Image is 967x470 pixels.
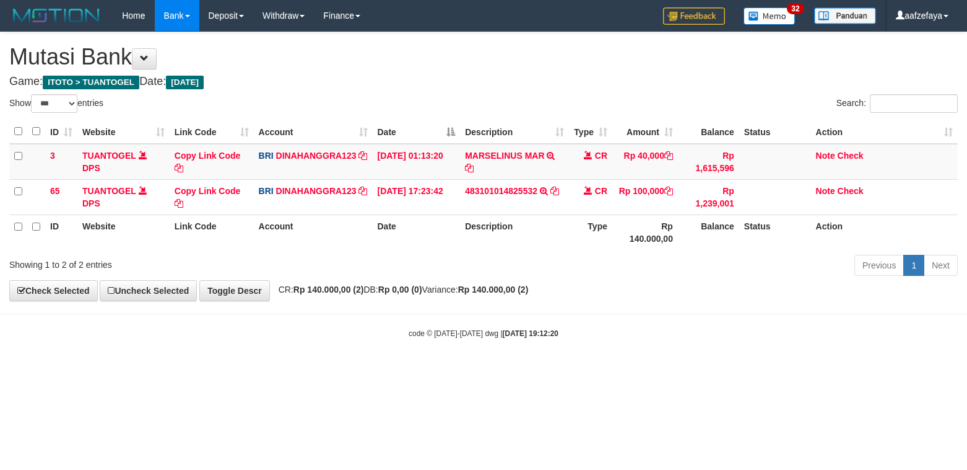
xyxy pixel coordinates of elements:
[50,186,60,196] span: 65
[595,151,607,161] span: CR
[836,94,958,113] label: Search:
[664,151,673,161] a: Copy Rp 40,000 to clipboard
[550,186,559,196] a: Copy 483101014825532 to clipboard
[358,151,367,161] a: Copy DINAHANGGRA123 to clipboard
[45,120,77,144] th: ID: activate to sort column ascending
[612,179,678,215] td: Rp 100,000
[259,151,274,161] span: BRI
[744,7,796,25] img: Button%20Memo.svg
[358,186,367,196] a: Copy DINAHANGGRA123 to clipboard
[31,94,77,113] select: Showentries
[254,215,373,250] th: Account
[612,215,678,250] th: Rp 140.000,00
[465,151,544,161] a: MARSELINUS MAR
[612,144,678,180] td: Rp 40,000
[373,120,461,144] th: Date: activate to sort column descending
[170,120,254,144] th: Link Code: activate to sort column ascending
[870,94,958,113] input: Search:
[816,151,835,161] a: Note
[678,179,739,215] td: Rp 1,239,001
[82,186,136,196] a: TUANTOGEL
[678,120,739,144] th: Balance
[678,144,739,180] td: Rp 1,615,596
[465,186,537,196] a: 483101014825532
[175,186,241,208] a: Copy Link Code
[77,120,170,144] th: Website: activate to sort column ascending
[678,215,739,250] th: Balance
[460,215,569,250] th: Description
[77,144,170,180] td: DPS
[458,285,529,295] strong: Rp 140.000,00 (2)
[50,151,55,161] span: 3
[838,151,864,161] a: Check
[854,255,904,276] a: Previous
[838,186,864,196] a: Check
[595,186,607,196] span: CR
[739,215,811,250] th: Status
[170,215,254,250] th: Link Code
[465,163,474,173] a: Copy MARSELINUS MAR to clipboard
[9,280,98,301] a: Check Selected
[569,120,612,144] th: Type: activate to sort column ascending
[503,329,558,338] strong: [DATE] 19:12:20
[293,285,364,295] strong: Rp 140.000,00 (2)
[9,254,394,271] div: Showing 1 to 2 of 2 entries
[272,285,529,295] span: CR: DB: Variance:
[199,280,270,301] a: Toggle Descr
[787,3,804,14] span: 32
[811,215,958,250] th: Action
[254,120,373,144] th: Account: activate to sort column ascending
[45,215,77,250] th: ID
[175,151,241,173] a: Copy Link Code
[166,76,204,89] span: [DATE]
[663,7,725,25] img: Feedback.jpg
[739,120,811,144] th: Status
[9,94,103,113] label: Show entries
[924,255,958,276] a: Next
[43,76,139,89] span: ITOTO > TUANTOGEL
[373,144,461,180] td: [DATE] 01:13:20
[373,215,461,250] th: Date
[100,280,197,301] a: Uncheck Selected
[378,285,422,295] strong: Rp 0,00 (0)
[903,255,924,276] a: 1
[259,186,274,196] span: BRI
[276,151,357,161] a: DINAHANGGRA123
[409,329,558,338] small: code © [DATE]-[DATE] dwg |
[373,179,461,215] td: [DATE] 17:23:42
[77,215,170,250] th: Website
[9,76,958,88] h4: Game: Date:
[82,151,136,161] a: TUANTOGEL
[9,45,958,69] h1: Mutasi Bank
[460,120,569,144] th: Description: activate to sort column ascending
[664,186,673,196] a: Copy Rp 100,000 to clipboard
[612,120,678,144] th: Amount: activate to sort column ascending
[811,120,958,144] th: Action: activate to sort column ascending
[77,179,170,215] td: DPS
[816,186,835,196] a: Note
[814,7,876,24] img: panduan.png
[569,215,612,250] th: Type
[276,186,357,196] a: DINAHANGGRA123
[9,6,103,25] img: MOTION_logo.png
